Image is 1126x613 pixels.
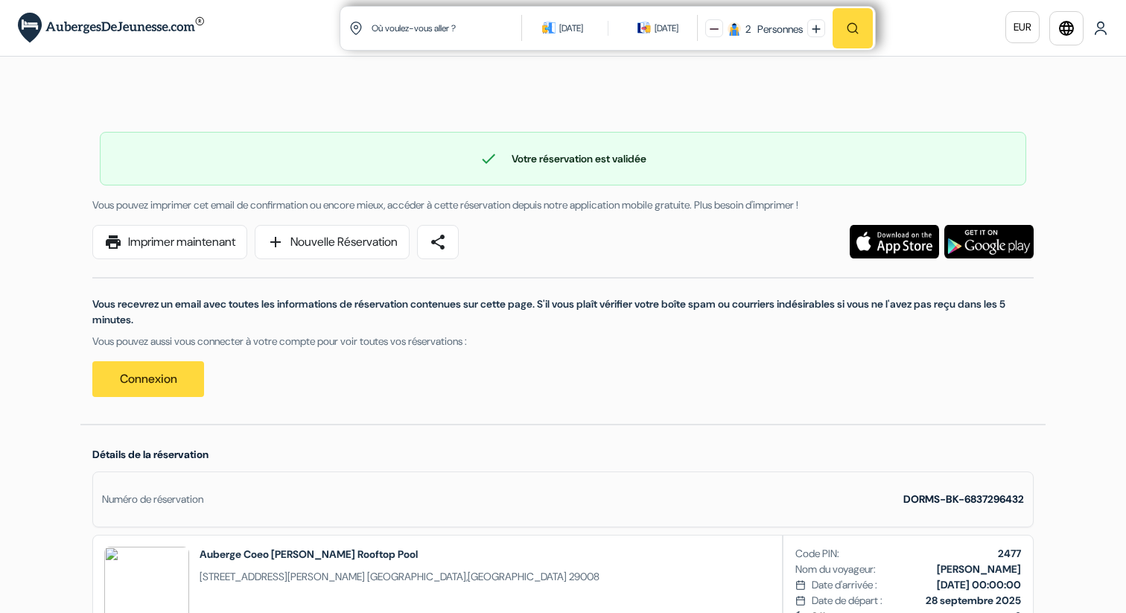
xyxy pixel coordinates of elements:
[200,547,599,562] h2: Auberge Coeo [PERSON_NAME] Rooftop Pool
[92,296,1034,328] p: Vous recevrez un email avec toutes les informations de réservation contenues sur cette page. S'il...
[480,150,497,168] span: check
[200,569,599,585] span: ,
[255,225,410,259] a: addNouvelle Réservation
[101,150,1025,168] div: Votre réservation est validée
[92,198,798,212] span: Vous pouvez imprimer cet email de confirmation ou encore mieux, accéder à cette réservation depui...
[349,22,363,35] img: location icon
[200,570,365,583] span: [STREET_ADDRESS][PERSON_NAME]
[795,562,876,577] span: Nom du voyageur:
[102,492,203,507] div: Numéro de réservation
[104,233,122,251] span: print
[850,225,939,258] img: Téléchargez l'application gratuite
[542,21,556,34] img: calendarIcon icon
[569,570,599,583] span: 29008
[728,22,741,36] img: guest icon
[1093,21,1108,36] img: User Icon
[710,25,719,34] img: minus
[92,448,209,461] span: Détails de la réservation
[637,21,651,34] img: calendarIcon icon
[655,21,678,36] div: [DATE]
[1005,11,1040,43] a: EUR
[745,22,751,37] div: 2
[468,570,567,583] span: [GEOGRAPHIC_DATA]
[92,225,247,259] a: printImprimer maintenant
[429,233,447,251] span: share
[267,233,284,251] span: add
[937,562,1021,576] b: [PERSON_NAME]
[92,361,204,397] a: Connexion
[812,593,882,609] span: Date de départ :
[926,594,1021,607] b: 28 septembre 2025
[559,21,583,36] div: [DATE]
[903,492,1024,506] strong: DORMS-BK-6837296432
[367,570,466,583] span: [GEOGRAPHIC_DATA]
[812,25,821,34] img: plus
[417,225,459,259] a: share
[753,22,803,37] div: Personnes
[795,546,839,562] span: Code PIN:
[370,10,524,46] input: Ville, université ou logement
[998,547,1021,560] b: 2477
[1057,19,1075,37] i: language
[937,578,1021,591] b: [DATE] 00:00:00
[1049,11,1084,45] a: language
[18,13,204,43] img: AubergesDeJeunesse.com
[92,334,1034,349] p: Vous pouvez aussi vous connecter à votre compte pour voir toutes vos réservations :
[812,577,877,593] span: Date d'arrivée :
[944,225,1034,258] img: Téléchargez l'application gratuite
